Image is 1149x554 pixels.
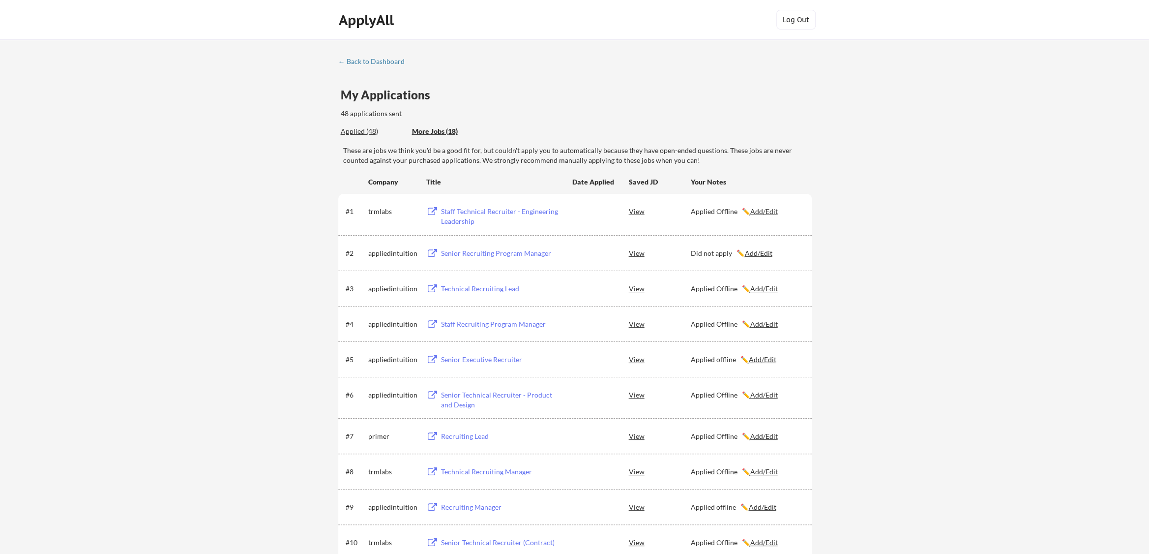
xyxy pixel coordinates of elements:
[346,355,365,365] div: #5
[426,177,563,187] div: Title
[346,390,365,400] div: #6
[368,502,417,512] div: appliedintuition
[441,355,563,365] div: Senior Executive Recruiter
[441,207,563,226] div: Staff Technical Recruiter - Engineering Leadership
[750,538,778,547] u: Add/Edit
[629,350,691,368] div: View
[629,244,691,262] div: View
[629,533,691,551] div: View
[441,431,563,441] div: Recruiting Lead
[629,427,691,445] div: View
[691,319,803,329] div: Applied Offline ✏️
[572,177,616,187] div: Date Applied
[749,503,776,511] u: Add/Edit
[441,502,563,512] div: Recruiting Manager
[441,319,563,329] div: Staff Recruiting Program Manager
[691,390,803,400] div: Applied Offline ✏️
[441,467,563,477] div: Technical Recruiting Manager
[691,538,803,548] div: Applied Offline ✏️
[338,58,412,65] div: ← Back to Dashboard
[691,177,803,187] div: Your Notes
[368,319,417,329] div: appliedintuition
[750,207,778,215] u: Add/Edit
[338,58,412,67] a: ← Back to Dashboard
[441,538,563,548] div: Senior Technical Recruiter (Contract)
[691,355,803,365] div: Applied offline ✏️
[629,315,691,333] div: View
[691,502,803,512] div: Applied offline ✏️
[346,319,365,329] div: #4
[691,467,803,477] div: Applied Offline ✏️
[368,355,417,365] div: appliedintuition
[368,248,417,258] div: appliedintuition
[776,10,816,30] button: Log Out
[341,109,531,119] div: 48 applications sent
[691,284,803,294] div: Applied Offline ✏️
[368,390,417,400] div: appliedintuition
[346,431,365,441] div: #7
[346,248,365,258] div: #2
[368,538,417,548] div: trmlabs
[368,177,417,187] div: Company
[441,284,563,294] div: Technical Recruiting Lead
[339,12,397,29] div: ApplyAll
[346,467,365,477] div: #8
[368,207,417,216] div: trmlabs
[750,467,778,476] u: Add/Edit
[750,284,778,293] u: Add/Edit
[346,207,365,216] div: #1
[629,279,691,297] div: View
[629,386,691,403] div: View
[750,320,778,328] u: Add/Edit
[346,538,365,548] div: #10
[750,432,778,440] u: Add/Edit
[368,467,417,477] div: trmlabs
[368,431,417,441] div: primer
[749,355,776,364] u: Add/Edit
[368,284,417,294] div: appliedintuition
[346,284,365,294] div: #3
[629,498,691,516] div: View
[341,126,405,136] div: Applied (48)
[346,502,365,512] div: #9
[750,391,778,399] u: Add/Edit
[412,126,484,136] div: More Jobs (18)
[441,248,563,258] div: Senior Recruiting Program Manager
[343,146,812,165] div: These are jobs we think you'd be a good fit for, but couldn't apply you to automatically because ...
[629,462,691,480] div: View
[441,390,563,409] div: Senior Technical Recruiter - Product and Design
[341,126,405,137] div: These are all the jobs you've been applied to so far.
[691,431,803,441] div: Applied Offline ✏️
[341,89,438,101] div: My Applications
[691,207,803,216] div: Applied Offline ✏️
[745,249,772,257] u: Add/Edit
[629,202,691,220] div: View
[412,126,484,137] div: These are job applications we think you'd be a good fit for, but couldn't apply you to automatica...
[691,248,803,258] div: Did not apply ✏️
[629,173,691,190] div: Saved JD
